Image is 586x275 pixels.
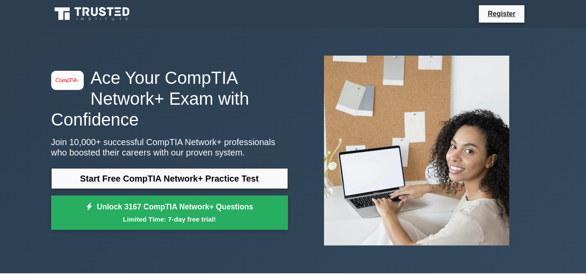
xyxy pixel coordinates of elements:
a: Unlock 3167 CompTIA Network+ QuestionsLimited Time: 7-day free trial! [51,195,288,230]
a: Register [482,8,521,19]
p: Join 10,000+ successful CompTIA Network+ professionals who boosted their careers with our proven ... [51,137,288,158]
small: Limited Time: 7-day free trial! [62,214,277,224]
h1: Ace Your CompTIA Network+ Exam with Confidence [51,67,288,130]
a: Start Free CompTIA Network+ Practice Test [51,168,288,189]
